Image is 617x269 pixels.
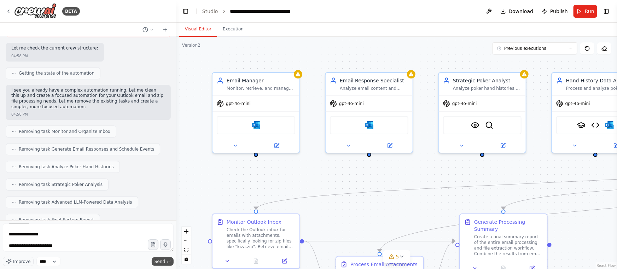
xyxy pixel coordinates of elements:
img: Poker Hand History Analyzer [591,121,600,129]
span: Send [155,259,165,264]
g: Edge from efc66fe1-eb40-4922-ab3b-c6e298504eb2 to 990cedc8-79b0-4243-a5ba-620f91950e7b [304,238,455,245]
img: Logo [14,3,57,19]
div: Create a final summary report of the entire email processing and file extraction workflow. Combin... [474,234,543,257]
button: 5 [383,250,411,263]
button: Start a new chat [159,25,171,34]
div: Email Response SpecialistAnalyze email content and compose professional, contextually appropriate... [325,72,413,153]
div: React Flow controls [182,227,191,264]
span: Getting the state of the automation [19,70,94,76]
div: Process Email Attachments [350,261,418,268]
button: Click to speak your automation idea [160,239,171,250]
button: Open in side panel [257,141,297,150]
button: Previous executions [493,42,577,54]
span: Removing task Analyze Poker Hand Histories [19,164,114,170]
div: Strategic Poker Analyst [453,77,522,84]
nav: breadcrumb [202,8,307,15]
button: No output available [241,257,271,265]
div: Analyze poker hand histories, player patterns, and strategic decision-making using OpenAI Vision ... [453,86,522,91]
span: gpt-4o-mini [226,101,251,106]
span: 5 [396,253,399,260]
img: SerplyWebSearchTool [485,121,494,129]
span: Download [509,8,534,15]
span: gpt-4o-mini [565,101,590,106]
p: I see you already have a complex automation running. Let me clean this up and create a focused au... [11,88,165,110]
button: zoom in [182,227,191,236]
span: Removing task Strategic Poker Analysis [19,182,103,187]
button: toggle interactivity [182,255,191,264]
button: Send [152,257,174,266]
span: Publish [550,8,568,15]
img: VisionTool [471,121,479,129]
button: Open in side panel [483,141,523,150]
button: Show right sidebar [601,6,611,16]
div: Email ManagerMonitor, retrieve, and manage Outlook emails efficiently by reading incoming message... [212,72,300,153]
span: Removing task Generate Email Responses and Schedule Events [19,146,154,152]
button: zoom out [182,236,191,245]
span: Removing task Final System Report [19,217,94,223]
span: Previous executions [504,46,546,51]
div: Monitor Outlook Inbox [227,218,281,226]
button: Publish [539,5,571,18]
button: Hide left sidebar [181,6,191,16]
div: Strategic Poker AnalystAnalyze poker hand histories, player patterns, and strategic decision-maki... [438,72,526,153]
div: Email Response Specialist [340,77,408,84]
img: SerplyScholarSearchTool [577,121,586,129]
button: Upload files [148,239,158,250]
span: Removing task Advanced LLM-Powered Data Analysis [19,199,132,205]
div: Check the Outlook inbox for emails with attachments, specifically looking for zip files like "kiz... [227,227,295,250]
div: Email Manager [227,77,295,84]
button: Download [497,5,536,18]
img: Microsoft Outlook [365,121,373,129]
button: Switch to previous chat [140,25,157,34]
img: Microsoft Outlook [605,121,614,129]
div: Monitor, retrieve, and manage Outlook emails efficiently by reading incoming messages, organizing... [227,86,295,91]
div: BETA [62,7,80,16]
span: Run [585,8,594,15]
span: gpt-4o-mini [452,101,477,106]
button: fit view [182,245,191,255]
div: 04:58 PM [11,112,28,117]
button: Execution [217,22,249,37]
div: Generate Processing Summary [474,218,543,233]
button: Open in side panel [272,257,297,265]
span: Improve [13,259,30,264]
div: Monitor Outlook InboxCheck the Outlook inbox for emails with attachments, specifically looking fo... [212,214,300,269]
span: gpt-4o-mini [339,101,364,106]
div: 04:58 PM [11,53,28,59]
button: Visual Editor [179,22,217,37]
p: Let me check the current crew structure: [11,46,98,51]
img: Microsoft Outlook [252,121,260,129]
button: Improve [3,257,34,266]
a: React Flow attribution [597,264,616,268]
span: Removing task Monitor and Organize Inbox [19,129,110,134]
button: Open in side panel [370,141,410,150]
div: Analyze email content and compose professional, contextually appropriate responses using Outlook,... [340,86,408,91]
div: Version 2 [182,42,200,48]
button: Run [574,5,597,18]
a: Studio [202,8,218,14]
